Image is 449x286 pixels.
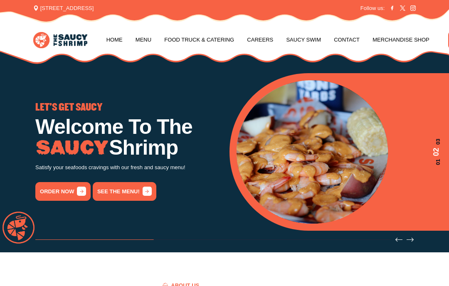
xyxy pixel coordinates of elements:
div: 1 / 3 [35,103,220,201]
img: logo [33,32,87,48]
span: [STREET_ADDRESS] [33,4,94,12]
img: Image [35,140,109,155]
span: 03 [431,139,442,145]
div: 2 / 3 [237,80,442,224]
a: Contact [334,24,360,56]
h1: Welcome To The Shrimp [35,117,220,158]
a: Menu [136,24,151,56]
button: Next slide [407,236,414,243]
span: 01 [431,159,442,165]
a: Merchandise Shop [373,24,429,56]
img: Banner Image [237,80,388,224]
a: Food Truck & Catering [164,24,234,56]
p: Satisfy your seafoods cravings with our fresh and saucy menu! [35,163,220,173]
a: See the menu! [93,182,156,201]
a: Careers [247,24,273,56]
a: Saucy Swim [286,24,321,56]
span: LET'S GET SAUCY [35,103,103,113]
a: order now [35,182,91,201]
span: Follow us: [360,4,385,12]
span: 02 [431,148,442,156]
a: Home [106,24,123,56]
button: Previous slide [395,236,402,243]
